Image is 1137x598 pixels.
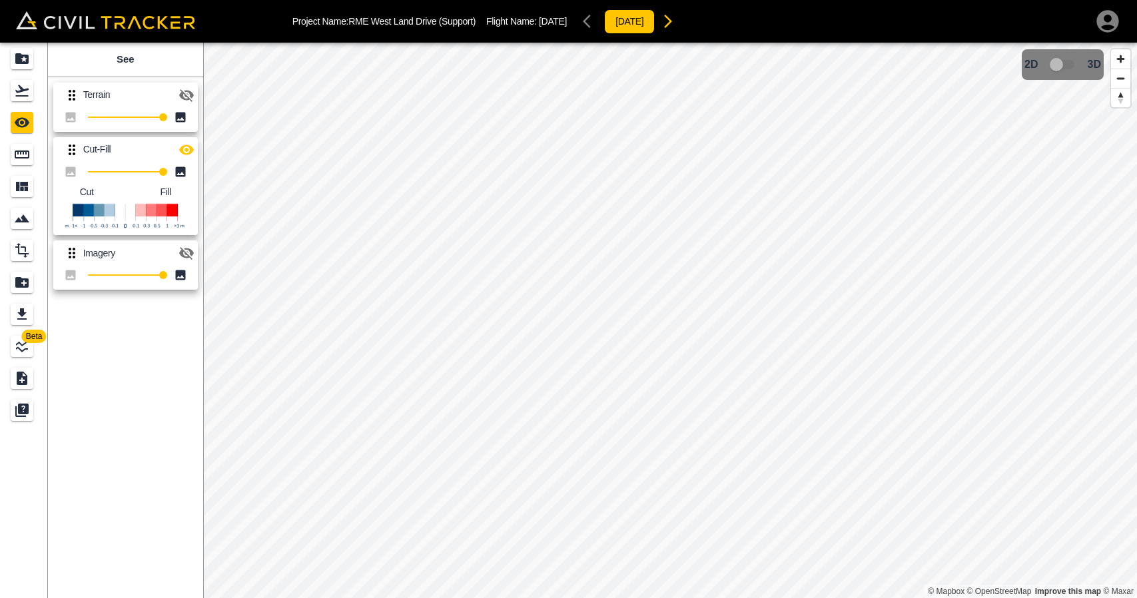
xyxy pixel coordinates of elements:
[1088,59,1101,71] span: 3D
[292,16,476,27] p: Project Name: RME West Land Drive (Support)
[1035,587,1101,596] a: Map feedback
[1111,49,1130,69] button: Zoom in
[203,43,1137,598] canvas: Map
[604,9,655,34] button: [DATE]
[539,16,567,27] span: [DATE]
[1044,52,1082,77] span: 3D model not uploaded yet
[1103,587,1134,596] a: Maxar
[928,587,964,596] a: Mapbox
[1111,69,1130,88] button: Zoom out
[1111,88,1130,107] button: Reset bearing to north
[16,11,195,30] img: Civil Tracker
[1024,59,1038,71] span: 2D
[486,16,567,27] p: Flight Name:
[967,587,1032,596] a: OpenStreetMap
